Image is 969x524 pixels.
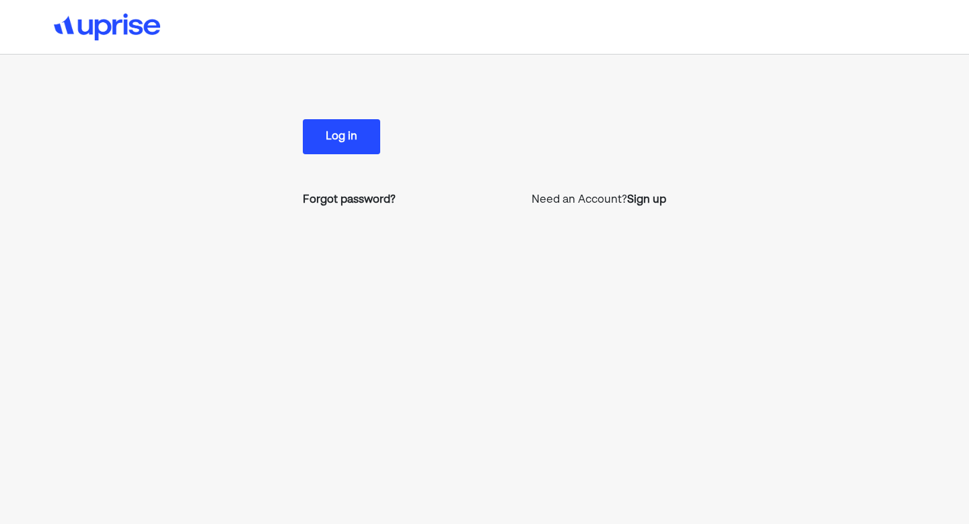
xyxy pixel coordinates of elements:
[303,192,396,208] a: Forgot password?
[532,192,666,208] p: Need an Account?
[627,192,666,208] a: Sign up
[303,119,380,154] button: Log in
